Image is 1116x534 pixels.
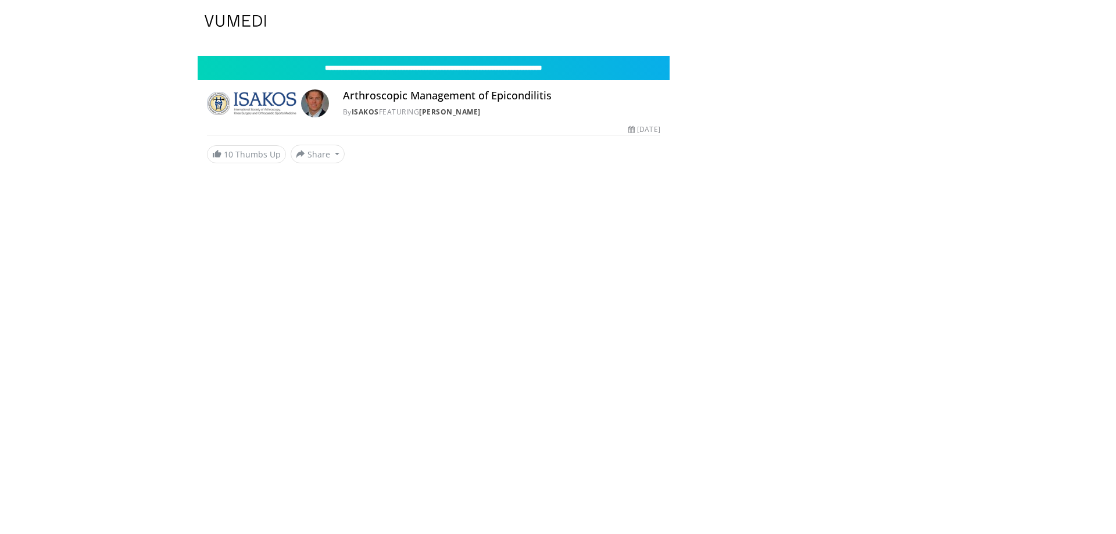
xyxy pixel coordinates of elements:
img: ISAKOS [207,89,296,117]
a: ISAKOS [352,107,379,117]
span: 10 [224,149,233,160]
div: By FEATURING [343,107,660,117]
div: [DATE] [628,124,660,135]
a: [PERSON_NAME] [419,107,481,117]
button: Share [291,145,345,163]
h4: Arthroscopic Management of Epicondilitis [343,89,660,102]
img: Avatar [301,89,329,117]
a: 10 Thumbs Up [207,145,286,163]
img: VuMedi Logo [205,15,266,27]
